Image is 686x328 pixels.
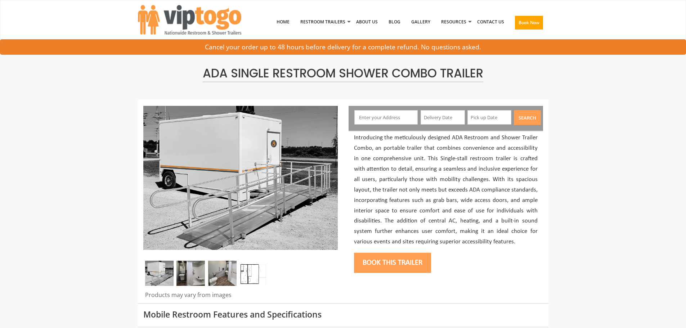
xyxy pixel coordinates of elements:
button: Book this trailer [354,253,431,273]
button: Search [514,110,541,125]
img: ADA Single Restroom Shower Combo Trailer [145,261,174,286]
a: Blog [383,3,406,41]
input: Enter your Address [354,110,418,125]
a: About Us [351,3,383,41]
img: ADA bathroom and shower trailer [176,261,205,286]
button: Book Now [515,16,543,30]
img: ADA Single Restroom Shower Combo Trailer [143,106,338,250]
h3: Mobile Restroom Features and Specifications [143,310,543,319]
a: Gallery [406,3,436,41]
a: Home [271,3,295,41]
span: ADA Single Restroom Shower Combo Trailer [203,65,483,82]
a: Book Now [510,3,548,45]
input: Pick up Date [467,110,512,125]
img: VIPTOGO [138,5,241,35]
img: ADA restroom and shower trailer [208,261,237,286]
a: Resources [436,3,472,41]
p: Introducing the meticulously designed ADA Restroom and Shower Trailer Combo, an portable trailer ... [354,133,538,247]
img: ADA restroom and shower trailer rental [239,261,268,286]
input: Delivery Date [421,110,465,125]
div: Products may vary from images [143,291,338,303]
a: Restroom Trailers [295,3,351,41]
a: Contact Us [472,3,510,41]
